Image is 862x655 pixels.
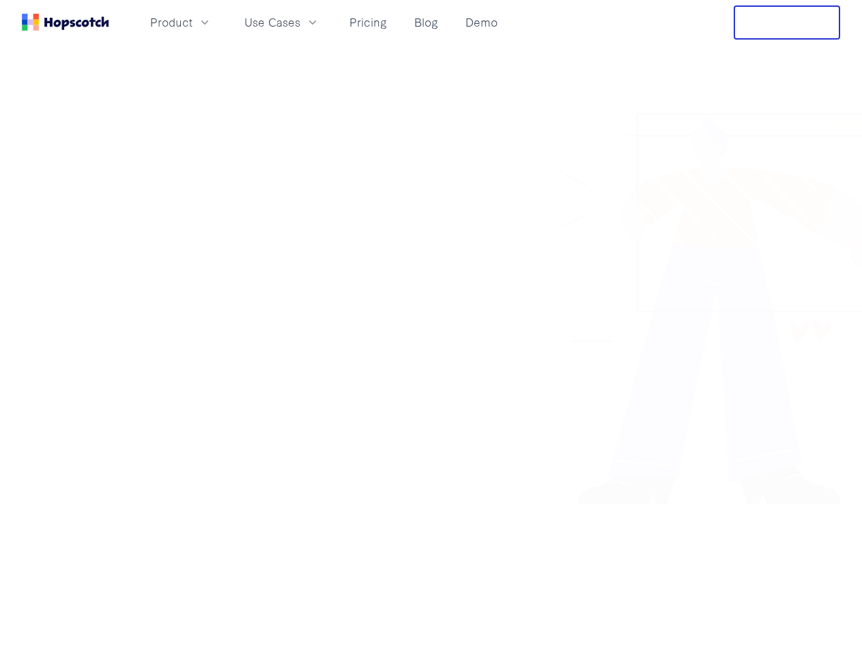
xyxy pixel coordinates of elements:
[22,14,109,31] a: Home
[22,285,431,332] p: Educate users about your product and guide them to becoming successful customers.
[409,11,444,33] a: Blog
[22,113,431,270] h1: Convert more trials with interactive product tours
[142,11,220,33] button: Product
[244,14,300,31] span: Use Cases
[460,11,503,33] a: Demo
[734,5,840,40] button: Free Trial
[150,14,192,31] span: Product
[344,11,392,33] a: Pricing
[236,11,328,33] button: Use Cases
